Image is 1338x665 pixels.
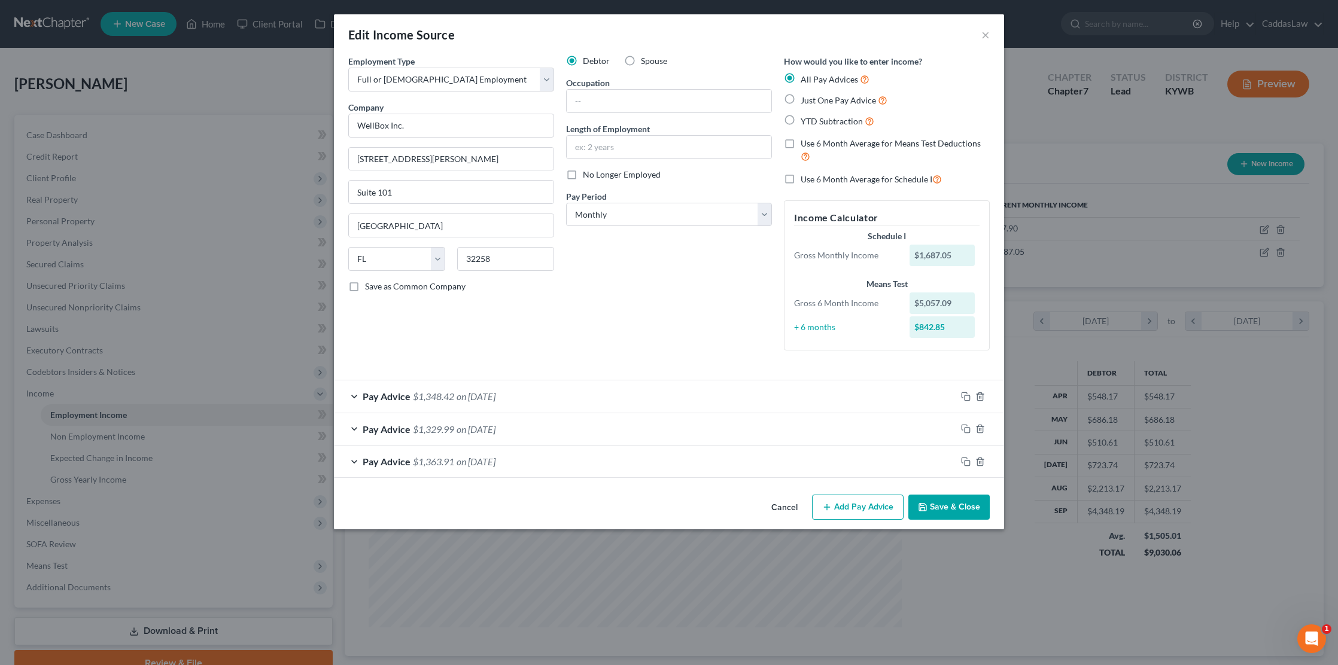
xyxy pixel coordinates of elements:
div: $842.85 [910,316,975,338]
span: Just One Pay Advice [801,95,876,105]
h5: Income Calculator [794,211,980,225]
span: Pay Period [566,191,607,202]
button: Cancel [762,496,807,520]
span: Pay Advice [363,456,410,467]
div: Gross 6 Month Income [788,297,904,309]
span: $1,363.91 [413,456,454,467]
span: Pay Advice [363,391,410,402]
button: Add Pay Advice [812,495,904,520]
span: 1 [1322,624,1331,634]
label: How would you like to enter income? [784,55,922,68]
span: Debtor [583,56,610,66]
iframe: Intercom live chat [1297,624,1326,653]
span: Employment Type [348,56,415,66]
div: ÷ 6 months [788,321,904,333]
div: Edit Income Source [348,26,455,43]
span: on [DATE] [457,391,495,402]
span: Pay Advice [363,423,410,435]
input: Search company by name... [348,114,554,138]
button: Save & Close [908,495,990,520]
label: Length of Employment [566,123,650,135]
span: Use 6 Month Average for Schedule I [801,174,932,184]
div: Means Test [794,278,980,290]
span: Save as Common Company [365,281,466,291]
input: Enter address... [349,148,554,170]
button: × [981,28,990,42]
span: on [DATE] [457,423,495,435]
div: $1,687.05 [910,245,975,266]
input: ex: 2 years [567,136,771,158]
span: Use 6 Month Average for Means Test Deductions [801,138,981,148]
input: Enter city... [349,214,554,237]
span: $1,329.99 [413,423,454,435]
div: Schedule I [794,230,980,242]
div: Gross Monthly Income [788,249,904,261]
input: Enter zip... [457,247,554,271]
div: $5,057.09 [910,292,975,314]
span: Spouse [641,56,667,66]
span: $1,348.42 [413,391,454,402]
span: Company [348,102,384,112]
label: Occupation [566,77,610,89]
span: All Pay Advices [801,74,858,84]
input: -- [567,90,771,112]
span: YTD Subtraction [801,116,863,126]
span: No Longer Employed [583,169,661,179]
input: Unit, Suite, etc... [349,181,554,203]
span: on [DATE] [457,456,495,467]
